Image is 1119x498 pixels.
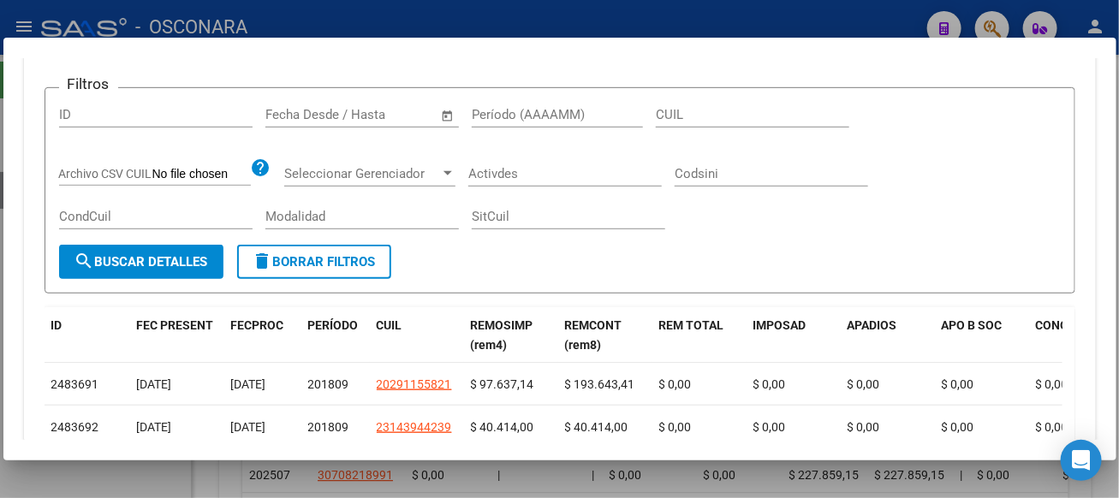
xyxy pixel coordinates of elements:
button: Open calendar [437,106,457,126]
span: Seleccionar Gerenciador [284,166,440,181]
span: 23143944239 [377,420,452,434]
datatable-header-cell: REMCONT (rem8) [558,307,652,364]
span: APADIOS [848,318,897,332]
span: $ 97.637,14 [471,377,534,391]
datatable-header-cell: REMOSIMP (rem4) [464,307,558,364]
span: $ 0,00 [942,377,974,391]
span: REMOSIMP (rem4) [471,318,533,352]
span: [DATE] [137,420,172,434]
span: PERÍODO [308,318,359,332]
span: REM TOTAL [659,318,724,332]
span: APO B SOC [942,318,1003,332]
h3: Filtros [59,74,118,93]
span: $ 0,00 [1036,420,1068,434]
span: ID [51,318,62,332]
span: $ 0,00 [942,420,974,434]
datatable-header-cell: IMPOSAD [747,307,841,364]
datatable-header-cell: CUIL [370,307,464,364]
span: CONOS [1036,318,1077,332]
span: $ 40.414,00 [565,420,628,434]
span: 2483691 [51,377,99,391]
mat-icon: delete [253,251,273,271]
input: Fecha inicio [265,107,335,122]
mat-icon: help [251,157,271,178]
datatable-header-cell: PERÍODO [301,307,370,364]
datatable-header-cell: FECPROC [224,307,301,364]
span: REMCONT (rem8) [565,318,622,352]
span: $ 0,00 [659,377,692,391]
input: Fecha fin [350,107,433,122]
span: Borrar Filtros [253,254,376,270]
span: 201809 [308,420,349,434]
span: FEC PRESENT [137,318,214,332]
datatable-header-cell: APO B SOC [935,307,1029,364]
button: Borrar Filtros [237,245,391,279]
span: Archivo CSV CUIL [59,167,152,181]
span: $ 193.643,41 [565,377,635,391]
span: [DATE] [137,377,172,391]
span: [DATE] [231,377,266,391]
datatable-header-cell: REM TOTAL [652,307,747,364]
span: IMPOSAD [753,318,807,332]
div: Open Intercom Messenger [1061,440,1102,481]
span: [DATE] [231,420,266,434]
span: CUIL [377,318,402,332]
mat-icon: search [74,251,95,271]
span: FECPROC [231,318,284,332]
span: $ 0,00 [848,377,880,391]
span: Buscar Detalles [74,254,208,270]
datatable-header-cell: APADIOS [841,307,935,364]
datatable-header-cell: FEC PRESENT [130,307,224,364]
span: $ 0,00 [753,420,786,434]
input: Archivo CSV CUIL [152,167,251,182]
span: $ 0,00 [1036,377,1068,391]
datatable-header-cell: ID [45,307,130,364]
span: 20291155821 [377,377,452,391]
span: $ 40.414,00 [471,420,534,434]
button: Buscar Detalles [59,245,223,279]
span: $ 0,00 [848,420,880,434]
span: $ 0,00 [753,377,786,391]
span: 201809 [308,377,349,391]
span: 2483692 [51,420,99,434]
span: $ 0,00 [659,420,692,434]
